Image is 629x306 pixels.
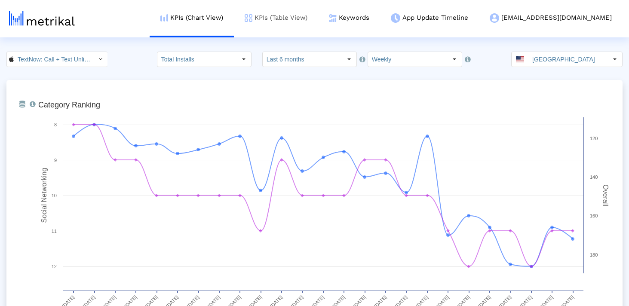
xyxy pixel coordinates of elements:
img: kpi-table-menu-icon.png [245,14,252,22]
text: 9 [54,158,57,163]
text: 10 [52,193,57,198]
text: 140 [590,174,598,180]
div: Select [93,52,107,67]
div: Select [236,52,251,67]
tspan: Overall [602,184,609,206]
div: Select [608,52,622,67]
div: Select [342,52,356,67]
text: 12 [52,264,57,269]
text: 8 [54,122,57,127]
div: Select [447,52,462,67]
img: kpi-chart-menu-icon.png [160,14,168,21]
tspan: Category Ranking [38,101,100,109]
text: 180 [590,252,598,257]
tspan: Social Networking [40,168,48,223]
text: 120 [590,136,598,141]
img: keywords.png [329,14,337,22]
text: 11 [52,229,57,234]
img: app-update-menu-icon.png [391,13,400,23]
text: 160 [590,213,598,218]
img: my-account-menu-icon.png [490,13,499,23]
img: metrical-logo-light.png [9,11,75,26]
